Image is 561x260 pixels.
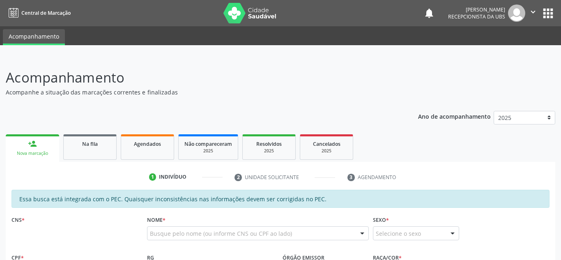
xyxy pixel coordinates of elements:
div: 2025 [184,148,232,154]
div: Essa busca está integrada com o PEC. Quaisquer inconsistências nas informações devem ser corrigid... [11,190,550,208]
label: CNS [11,214,25,226]
div: 2025 [306,148,347,154]
span: Resolvidos [256,140,282,147]
div: 2025 [248,148,290,154]
p: Ano de acompanhamento [418,111,491,121]
p: Acompanhe a situação das marcações correntes e finalizadas [6,88,391,97]
span: Selecione o sexo [376,229,421,238]
span: Cancelados [313,140,340,147]
img: img [508,5,525,22]
span: Busque pelo nome (ou informe CNS ou CPF ao lado) [150,229,292,238]
div: [PERSON_NAME] [448,6,505,13]
div: Nova marcação [11,150,53,156]
button: notifications [423,7,435,19]
div: Indivíduo [159,173,186,181]
span: Recepcionista da UBS [448,13,505,20]
button: apps [541,6,555,21]
a: Central de Marcação [6,6,71,20]
label: Sexo [373,214,389,226]
span: Agendados [134,140,161,147]
label: Nome [147,214,166,226]
span: Não compareceram [184,140,232,147]
span: Central de Marcação [21,9,71,16]
span: Na fila [82,140,98,147]
i:  [529,7,538,16]
div: 1 [149,173,156,181]
p: Acompanhamento [6,67,391,88]
a: Acompanhamento [3,29,65,45]
button:  [525,5,541,22]
div: person_add [28,139,37,148]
